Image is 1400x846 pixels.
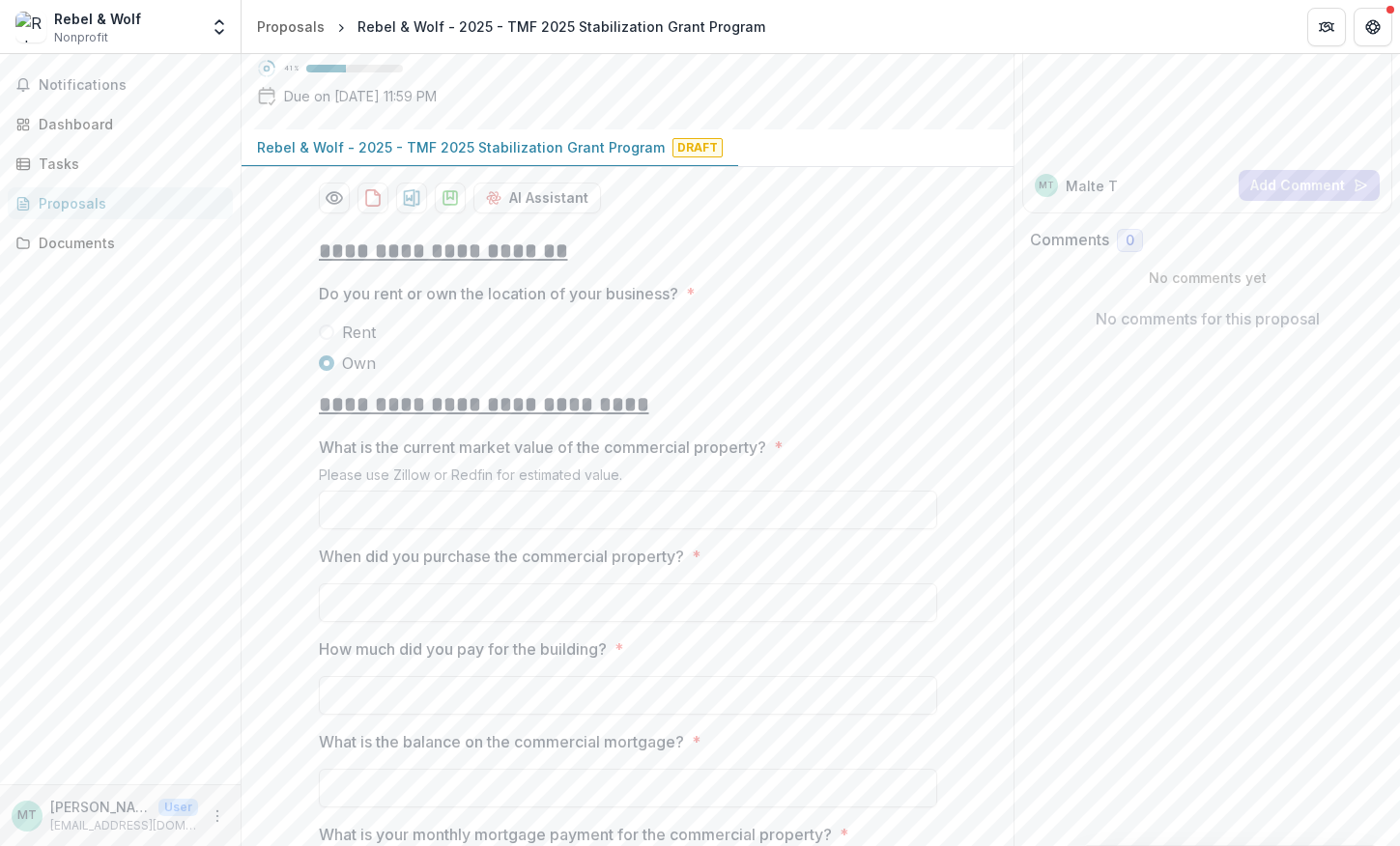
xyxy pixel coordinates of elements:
p: Due on [DATE] 11:59 PM [284,86,437,106]
span: Own [342,352,376,375]
a: Proposals [249,13,332,41]
button: Open entity switcher [206,8,233,46]
a: Dashboard [8,108,233,140]
button: More [206,804,229,828]
a: Proposals [8,187,233,219]
div: Proposals [257,16,325,37]
p: No comments yet [1030,268,1385,288]
p: No comments for this proposal [1096,307,1320,330]
div: Malte Thies [17,809,37,822]
button: Notifications [8,70,233,100]
p: 41 % [284,62,299,75]
div: Malte Thies [1039,181,1054,190]
button: Get Help [1354,8,1392,46]
h2: Comments [1030,231,1109,249]
button: Add Comment [1239,170,1380,201]
span: Notifications [39,77,225,94]
button: download-proposal [396,183,427,213]
div: Proposals [39,193,217,213]
p: [EMAIL_ADDRESS][DOMAIN_NAME] [50,817,198,834]
p: What is your monthly mortgage payment for the commercial property? [319,823,832,846]
span: Nonprofit [54,29,108,46]
button: Partners [1307,8,1346,46]
button: download-proposal [435,183,466,213]
img: Rebel & Wolf [15,12,46,42]
button: Preview 46ca1329-b96f-4b67-ad6b-f39d35887b70-0.pdf [319,183,350,213]
p: When did you purchase the commercial property? [319,545,684,568]
span: Rent [342,321,376,344]
p: [PERSON_NAME] [50,797,151,817]
div: Rebel & Wolf [54,9,141,29]
span: Draft [672,138,723,157]
nav: breadcrumb [249,13,773,41]
button: download-proposal [357,183,388,213]
div: Rebel & Wolf - 2025 - TMF 2025 Stabilization Grant Program [357,16,765,37]
div: Tasks [39,154,217,174]
p: What is the balance on the commercial mortgage? [319,730,684,753]
button: AI Assistant [473,183,601,213]
p: User [158,799,198,816]
p: What is the current market value of the commercial property? [319,436,766,459]
p: How much did you pay for the building? [319,637,607,661]
p: Do you rent or own the location of your business? [319,282,678,305]
a: Documents [8,227,233,259]
p: Malte T [1066,176,1118,196]
a: Tasks [8,148,233,180]
div: Dashboard [39,114,217,134]
p: Rebel & Wolf - 2025 - TMF 2025 Stabilization Grant Program [257,137,665,157]
span: 0 [1126,233,1134,249]
div: Please use Zillow or Redfin for estimated value. [319,466,937,491]
div: Documents [39,233,217,253]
